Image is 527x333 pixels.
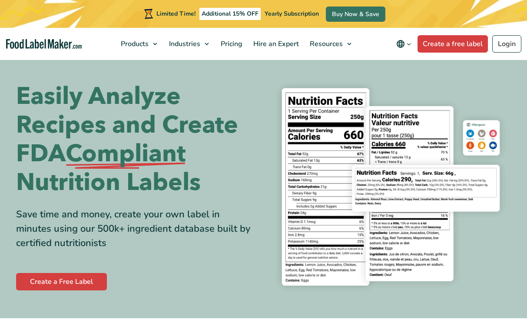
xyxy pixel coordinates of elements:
span: Products [118,39,149,49]
span: Industries [166,39,201,49]
h1: Easily Analyze Recipes and Create FDA Nutrition Labels [16,82,257,197]
span: Pricing [218,39,243,49]
button: Change language [390,35,418,53]
a: Buy Now & Save [326,7,385,22]
span: Additional 15% OFF [199,8,261,20]
span: Compliant [66,140,186,168]
span: Yearly Subscription [265,10,319,18]
span: Resources [307,39,344,49]
span: Hire an Expert [251,39,300,49]
span: Limited Time! [156,10,196,18]
a: Industries [164,28,213,60]
a: Products [116,28,162,60]
a: Resources [305,28,356,60]
div: Save time and money, create your own label in minutes using our 500k+ ingredient database built b... [16,207,257,250]
a: Create a free label [418,35,488,53]
a: Hire an Expert [248,28,302,60]
a: Pricing [215,28,246,60]
a: Login [492,35,521,53]
a: Create a Free Label [16,273,107,290]
a: Food Label Maker homepage [6,39,82,49]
